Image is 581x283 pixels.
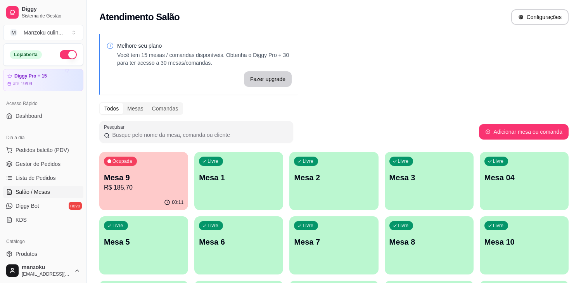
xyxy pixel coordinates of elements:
[22,264,71,271] span: manzoku
[480,152,569,210] button: LivreMesa 04
[3,97,83,110] div: Acesso Rápido
[3,110,83,122] a: Dashboard
[16,188,50,196] span: Salão / Mesas
[484,236,564,247] p: Mesa 10
[303,223,313,229] p: Livre
[199,172,278,183] p: Mesa 1
[194,152,283,210] button: LivreMesa 1
[3,235,83,248] div: Catálogo
[104,236,183,247] p: Mesa 5
[22,6,80,13] span: Diggy
[479,124,569,140] button: Adicionar mesa ou comanda
[60,50,77,59] button: Alterar Status
[207,158,218,164] p: Livre
[22,271,71,277] span: [EMAIL_ADDRESS][DOMAIN_NAME]
[3,200,83,212] a: Diggy Botnovo
[289,152,378,210] button: LivreMesa 2
[493,158,504,164] p: Livre
[22,13,80,19] span: Sistema de Gestão
[16,174,56,182] span: Lista de Pedidos
[10,29,17,36] span: M
[16,216,27,224] span: KDS
[99,152,188,210] button: OcupadaMesa 9R$ 185,7000:11
[16,112,42,120] span: Dashboard
[398,158,409,164] p: Livre
[3,69,83,91] a: Diggy Pro + 15até 19/09
[148,103,183,114] div: Comandas
[3,3,83,22] a: DiggySistema de Gestão
[117,51,292,67] p: Você tem 15 mesas / comandas disponíveis. Obtenha o Diggy Pro + 30 para ter acesso a 30 mesas/com...
[104,183,183,192] p: R$ 185,70
[294,236,373,247] p: Mesa 7
[3,186,83,198] a: Salão / Mesas
[13,81,32,87] article: até 19/09
[10,50,42,59] div: Loja aberta
[16,202,39,210] span: Diggy Bot
[123,103,147,114] div: Mesas
[172,199,183,205] p: 00:11
[194,216,283,274] button: LivreMesa 6
[3,172,83,184] a: Lista de Pedidos
[207,223,218,229] p: Livre
[294,172,373,183] p: Mesa 2
[244,71,292,87] button: Fazer upgrade
[117,42,292,50] p: Melhore seu plano
[100,103,123,114] div: Todos
[3,248,83,260] a: Produtos
[104,172,183,183] p: Mesa 9
[112,158,132,164] p: Ocupada
[24,29,63,36] div: Manzoku culin ...
[398,223,409,229] p: Livre
[3,131,83,144] div: Dia a dia
[493,223,504,229] p: Livre
[16,146,69,154] span: Pedidos balcão (PDV)
[112,223,123,229] p: Livre
[480,216,569,274] button: LivreMesa 10
[511,9,569,25] button: Configurações
[289,216,378,274] button: LivreMesa 7
[303,158,313,164] p: Livre
[389,172,469,183] p: Mesa 3
[104,124,127,130] label: Pesquisar
[99,11,180,23] h2: Atendimento Salão
[389,236,469,247] p: Mesa 8
[16,250,37,258] span: Produtos
[3,214,83,226] a: KDS
[385,216,474,274] button: LivreMesa 8
[385,152,474,210] button: LivreMesa 3
[3,158,83,170] a: Gestor de Pedidos
[3,144,83,156] button: Pedidos balcão (PDV)
[3,261,83,280] button: manzoku[EMAIL_ADDRESS][DOMAIN_NAME]
[199,236,278,247] p: Mesa 6
[16,160,61,168] span: Gestor de Pedidos
[484,172,564,183] p: Mesa 04
[14,73,47,79] article: Diggy Pro + 15
[3,25,83,40] button: Select a team
[99,216,188,274] button: LivreMesa 5
[110,131,289,139] input: Pesquisar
